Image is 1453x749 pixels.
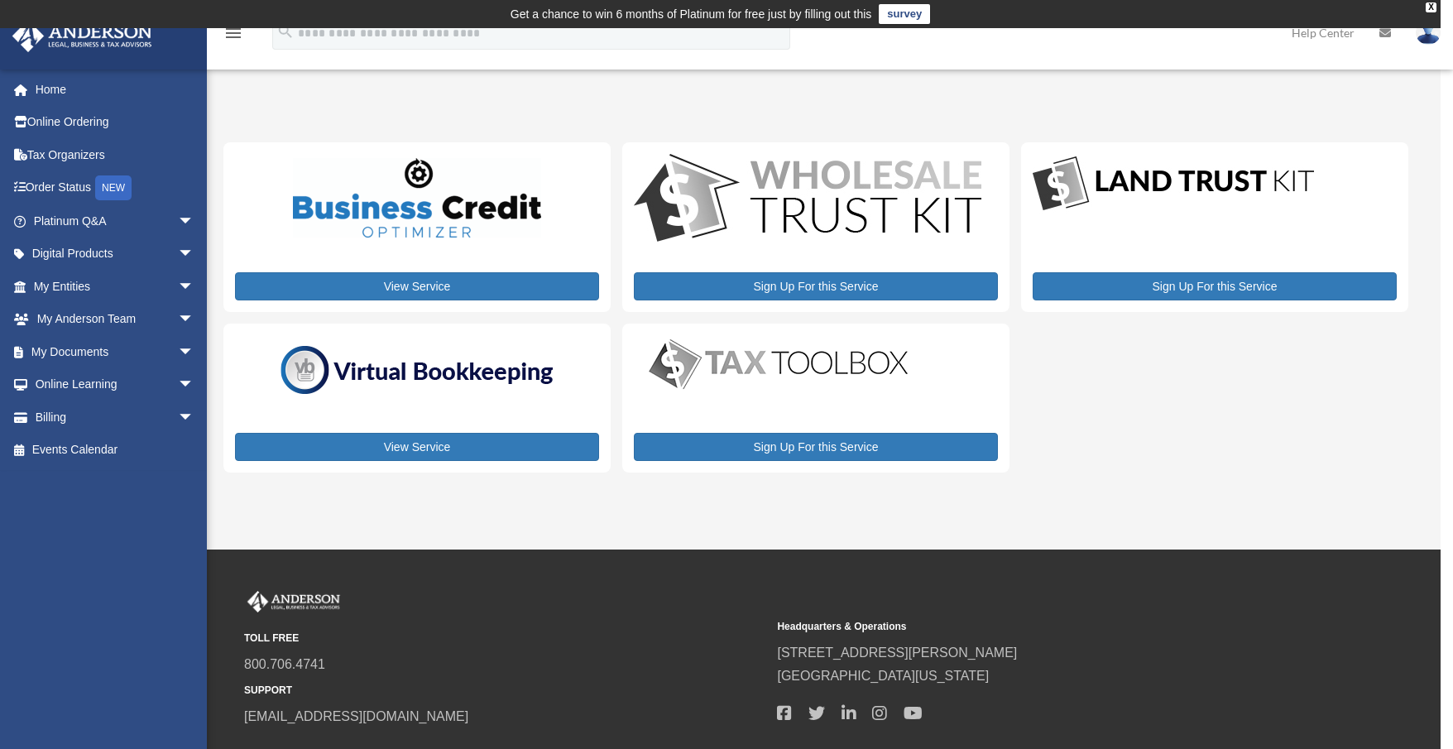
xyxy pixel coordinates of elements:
a: [STREET_ADDRESS][PERSON_NAME] [777,646,1017,660]
a: My Documentsarrow_drop_down [12,335,219,368]
a: View Service [235,272,599,300]
a: Sign Up For this Service [1033,272,1397,300]
img: User Pic [1416,21,1441,45]
a: View Service [235,433,599,461]
a: Home [12,73,219,106]
a: Online Learningarrow_drop_down [12,368,219,401]
i: search [276,22,295,41]
a: Platinum Q&Aarrow_drop_down [12,204,219,238]
a: Digital Productsarrow_drop_down [12,238,211,271]
span: arrow_drop_down [178,303,211,337]
a: [EMAIL_ADDRESS][DOMAIN_NAME] [244,709,468,723]
i: menu [223,23,243,43]
div: NEW [95,175,132,200]
span: arrow_drop_down [178,368,211,402]
a: My Anderson Teamarrow_drop_down [12,303,219,336]
img: Anderson Advisors Platinum Portal [7,20,157,52]
img: LandTrust_lgo-1.jpg [1033,154,1314,214]
a: survey [879,4,930,24]
img: taxtoolbox_new-1.webp [634,335,923,393]
span: arrow_drop_down [178,335,211,369]
span: arrow_drop_down [178,270,211,304]
a: Tax Organizers [12,138,219,171]
a: My Entitiesarrow_drop_down [12,270,219,303]
a: [GEOGRAPHIC_DATA][US_STATE] [777,669,989,683]
span: arrow_drop_down [178,401,211,435]
a: Events Calendar [12,434,219,467]
img: Anderson Advisors Platinum Portal [244,591,343,612]
small: Headquarters & Operations [777,618,1298,636]
span: arrow_drop_down [178,204,211,238]
a: Sign Up For this Service [634,433,998,461]
small: SUPPORT [244,682,765,699]
img: WS-Trust-Kit-lgo-1.jpg [634,154,981,246]
a: Online Ordering [12,106,219,139]
a: menu [223,29,243,43]
span: arrow_drop_down [178,238,211,271]
a: Billingarrow_drop_down [12,401,219,434]
a: Order StatusNEW [12,171,219,205]
a: Sign Up For this Service [634,272,998,300]
div: close [1426,2,1436,12]
div: Get a chance to win 6 months of Platinum for free just by filling out this [511,4,872,24]
small: TOLL FREE [244,630,765,647]
a: 800.706.4741 [244,657,325,671]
